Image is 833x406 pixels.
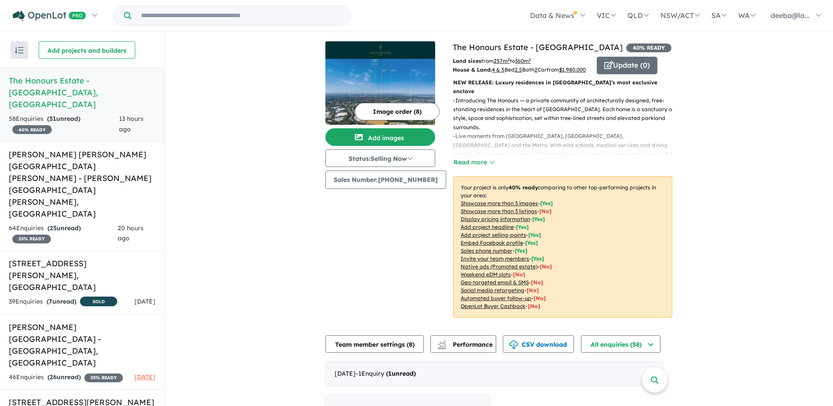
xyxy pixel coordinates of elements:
[80,297,117,306] span: SOLD
[12,235,51,243] span: 35 % READY
[461,303,526,309] u: OpenLot Buyer Cashback
[494,58,510,64] u: 257 m
[355,103,440,120] button: Image order (8)
[510,58,531,64] span: to
[47,224,81,232] strong: ( unread)
[9,257,155,293] h5: [STREET_ADDRESS][PERSON_NAME] , [GEOGRAPHIC_DATA]
[438,341,446,345] img: line-chart.svg
[9,297,117,308] div: 39 Enquir ies
[50,373,57,381] span: 26
[461,247,512,254] u: Sales phone number
[325,170,446,189] button: Sales Number:[PHONE_NUMBER]
[47,297,76,305] strong: ( unread)
[509,341,518,349] img: download icon
[49,297,52,305] span: 7
[409,341,412,348] span: 8
[453,58,481,64] b: Land sizes
[356,370,416,377] span: - 1 Enquir y
[559,66,586,73] u: $ 1,980,000
[9,149,155,220] h5: [PERSON_NAME] [PERSON_NAME][GEOGRAPHIC_DATA][PERSON_NAME] - [PERSON_NAME][GEOGRAPHIC_DATA][PERSON...
[528,232,541,238] span: [ Yes ]
[461,208,537,214] u: Showcase more than 3 listings
[9,372,123,383] div: 46 Enquir ies
[771,11,810,20] span: deeba@la...
[453,42,623,52] a: The Honours Estate - [GEOGRAPHIC_DATA]
[15,47,24,54] img: sort.svg
[84,373,123,382] span: 35 % READY
[461,200,538,207] u: Showcase more than 3 images
[532,216,545,222] span: [ Yes ]
[329,45,432,55] img: The Honours Estate - Norwest Logo
[325,362,664,386] div: [DATE]
[325,128,435,146] button: Add images
[528,303,540,309] span: [No]
[119,115,144,133] span: 13 hours ago
[597,57,657,74] button: Update (0)
[430,335,496,353] button: Performance
[461,287,524,294] u: Social media retargeting
[461,263,537,270] u: Native ads (Promoted estate)
[9,223,118,244] div: 64 Enquir ies
[118,224,144,243] span: 20 hours ago
[453,157,494,167] button: Read more
[534,66,537,73] u: 2
[515,247,527,254] span: [ Yes ]
[461,279,529,286] u: Geo-targeted email & SMS
[453,66,492,73] b: House & Land:
[581,335,660,353] button: All enquiries (58)
[539,208,552,214] span: [ No ]
[531,279,543,286] span: [No]
[325,149,435,167] button: Status:Selling Now
[516,224,529,230] span: [ Yes ]
[437,343,446,349] img: bar-chart.svg
[12,125,52,134] span: 40 % READY
[503,335,574,353] button: CSV download
[626,43,671,52] span: 40 % READY
[386,370,416,377] strong: ( unread)
[453,57,590,65] p: from
[9,75,155,110] h5: The Honours Estate - [GEOGRAPHIC_DATA] , [GEOGRAPHIC_DATA]
[515,66,522,73] u: 2.5
[49,115,56,123] span: 31
[453,96,679,132] p: - Introducing The Honours — a private community of architecturally designed, free-standing reside...
[461,255,529,262] u: Invite your team members
[453,176,672,318] p: Your project is only comparing to other top-performing projects in your area: - - - - - - - - - -...
[13,11,86,22] img: Openlot PRO Logo White
[513,271,525,278] span: [No]
[325,41,435,125] a: The Honours Estate - Norwest LogoThe Honours Estate - Norwest
[9,114,119,135] div: 58 Enquir ies
[461,239,523,246] u: Embed Facebook profile
[461,216,530,222] u: Display pricing information
[515,58,531,64] u: 360 m
[461,224,514,230] u: Add project headline
[325,335,424,353] button: Team member settings (8)
[531,255,544,262] span: [ Yes ]
[526,287,539,294] span: [No]
[439,341,493,348] span: Performance
[461,295,531,301] u: Automated buyer follow-up
[529,57,531,62] sup: 2
[453,65,590,74] p: Bed Bath Car from
[525,239,538,246] span: [ Yes ]
[461,271,511,278] u: Weekend eDM slots
[50,224,57,232] span: 25
[453,132,679,168] p: - Live moments from [GEOGRAPHIC_DATA], [GEOGRAPHIC_DATA], [GEOGRAPHIC_DATA] and the Metro. With e...
[134,297,155,305] span: [DATE]
[47,115,80,123] strong: ( unread)
[540,263,552,270] span: [No]
[388,370,392,377] span: 1
[47,373,81,381] strong: ( unread)
[508,57,510,62] sup: 2
[453,78,672,96] p: NEW RELEASE: Luxury residences in [GEOGRAPHIC_DATA]’s most exclusive enclave
[492,66,505,73] u: 4 & 5
[9,321,155,369] h5: [PERSON_NAME][GEOGRAPHIC_DATA] - [GEOGRAPHIC_DATA] , [GEOGRAPHIC_DATA]
[134,373,155,381] span: [DATE]
[39,41,135,59] button: Add projects and builders
[508,184,538,191] b: 40 % ready
[133,6,349,25] input: Try estate name, suburb, builder or developer
[325,59,435,125] img: The Honours Estate - Norwest
[540,200,553,207] span: [ Yes ]
[461,232,526,238] u: Add project selling-points
[534,295,546,301] span: [No]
